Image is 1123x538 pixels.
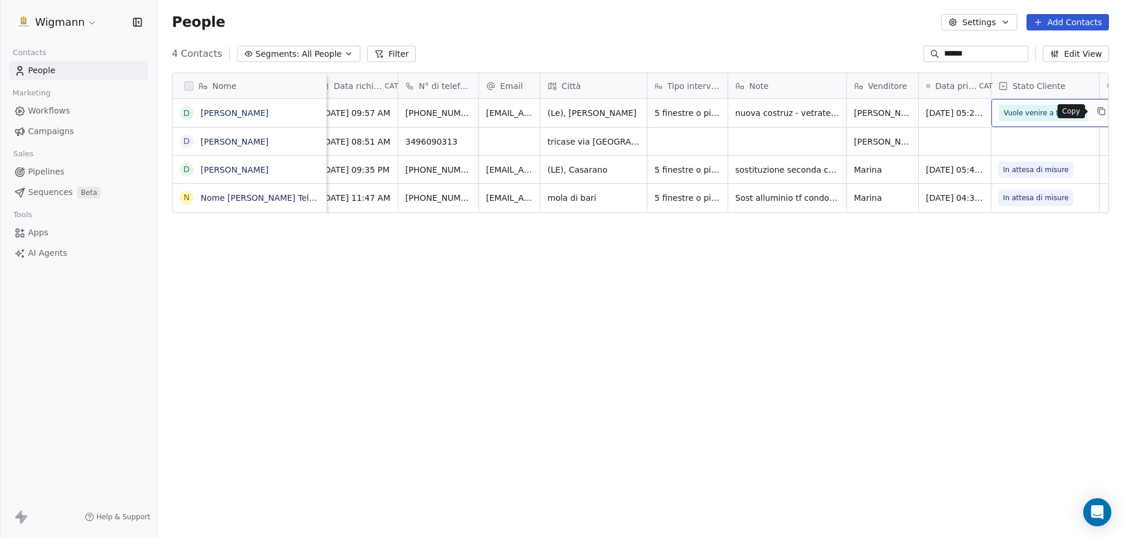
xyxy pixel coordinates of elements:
div: Data richiestaCAT [314,73,398,98]
span: Email [500,80,523,92]
span: Nome [212,80,236,92]
span: Wigmann [35,15,85,30]
span: AI Agents [28,247,67,259]
span: 4 Contacts [172,47,222,61]
span: Venditore [868,80,907,92]
div: Note [728,73,846,98]
img: 1630668995401.jpeg [16,15,30,29]
span: Tools [8,206,37,224]
a: Apps [9,223,148,242]
span: Marina [854,164,911,176]
div: D [184,163,190,176]
span: [PERSON_NAME] [854,107,911,119]
span: [PHONE_NUMBER] [405,192,471,204]
span: [EMAIL_ADDRESS][DOMAIN_NAME] [486,107,533,119]
span: N° di telefono [419,80,471,92]
div: Tipo intervento [647,73,728,98]
a: Workflows [9,101,148,121]
span: Help & Support [97,512,150,522]
span: People [28,64,56,77]
a: AI Agents [9,244,148,263]
span: [EMAIL_ADDRESS][DOMAIN_NAME] [486,164,533,176]
span: [DATE] 04:34 PM [926,192,984,204]
span: Città [561,80,581,92]
div: D [184,107,190,119]
span: Apps [28,227,49,239]
span: Vuole venire a trovarci [1004,107,1083,119]
div: Venditore [847,73,918,98]
div: grid [173,99,327,519]
div: Data primo contattoCAT [919,73,991,98]
span: Workflows [28,105,70,117]
div: N [184,191,190,204]
span: [PHONE_NUMBER] [405,107,471,119]
span: sostituzione seconda casa - ora legno fare prev tt 7-8 infissi color legno uguali app sup - casa ... [735,164,839,176]
span: In attesa di misure [1003,164,1069,176]
span: Sost alluminio tf condominio ; è in affitto e vuole un prev da far vedere alla proprietaria- pvc ... [735,192,839,204]
span: 5 finestre o più di 5 [654,107,721,119]
a: Campaigns [9,122,148,141]
span: [PHONE_NUMBER] [405,164,471,176]
span: Marketing [8,84,56,102]
span: 3496090313 [405,136,471,148]
span: People [172,13,225,31]
span: Sales [8,145,39,163]
button: Wigmann [14,12,99,32]
button: Filter [367,46,416,62]
span: [DATE] 11:47 AM [321,192,391,204]
span: mola di bari [547,192,640,204]
span: [DATE] 08:51 AM [321,136,391,148]
span: CAT [979,81,993,91]
a: Pipelines [9,162,148,181]
a: People [9,61,148,80]
span: 5 finestre o più di 5 [654,192,721,204]
a: Help & Support [85,512,150,522]
span: Tipo intervento [667,80,721,92]
span: All People [302,48,342,60]
span: Stato Cliente [1012,80,1066,92]
button: Add Contacts [1026,14,1109,30]
div: Stato Cliente [991,73,1099,98]
span: [PERSON_NAME] [854,136,911,148]
span: Segments: [256,48,299,60]
span: nuova costruz - vetrate grandi+ porte e finestre -- casa in campagna -- rustico cominceranno into... [735,107,839,119]
span: Sequences [28,186,73,198]
span: In attesa di misure [1003,192,1069,204]
div: N° di telefono [398,73,478,98]
span: CAT [385,81,398,91]
span: Marina [854,192,911,204]
a: [PERSON_NAME] [201,108,268,118]
button: Edit View [1043,46,1109,62]
span: (LE), Casarano [547,164,640,176]
div: D [184,135,190,148]
span: 5 finestre o più di 5 [654,164,721,176]
span: [DATE] 05:40 PM [926,164,984,176]
span: Contacts [8,44,51,61]
button: Settings [941,14,1017,30]
a: [PERSON_NAME] [201,165,268,174]
span: Data primo contatto [935,80,977,92]
div: Open Intercom Messenger [1083,498,1111,526]
span: Note [749,80,769,92]
a: [PERSON_NAME] [201,137,268,146]
span: Data richiesta [334,80,383,92]
span: Beta [77,187,101,198]
span: [DATE] 09:57 AM [321,107,391,119]
span: Pipelines [28,166,64,178]
span: tricase via [GEOGRAPHIC_DATA] , 26 [547,136,640,148]
span: Campaigns [28,125,74,138]
div: Città [540,73,647,98]
a: SequencesBeta [9,183,148,202]
span: [EMAIL_ADDRESS][DOMAIN_NAME] [486,192,533,204]
span: [DATE] 05:25 PM [926,107,984,119]
span: [DATE] 09:35 PM [321,164,391,176]
span: (Le), [PERSON_NAME] [547,107,640,119]
p: Copy [1062,107,1080,116]
div: Nome [173,73,326,98]
div: Email [479,73,540,98]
